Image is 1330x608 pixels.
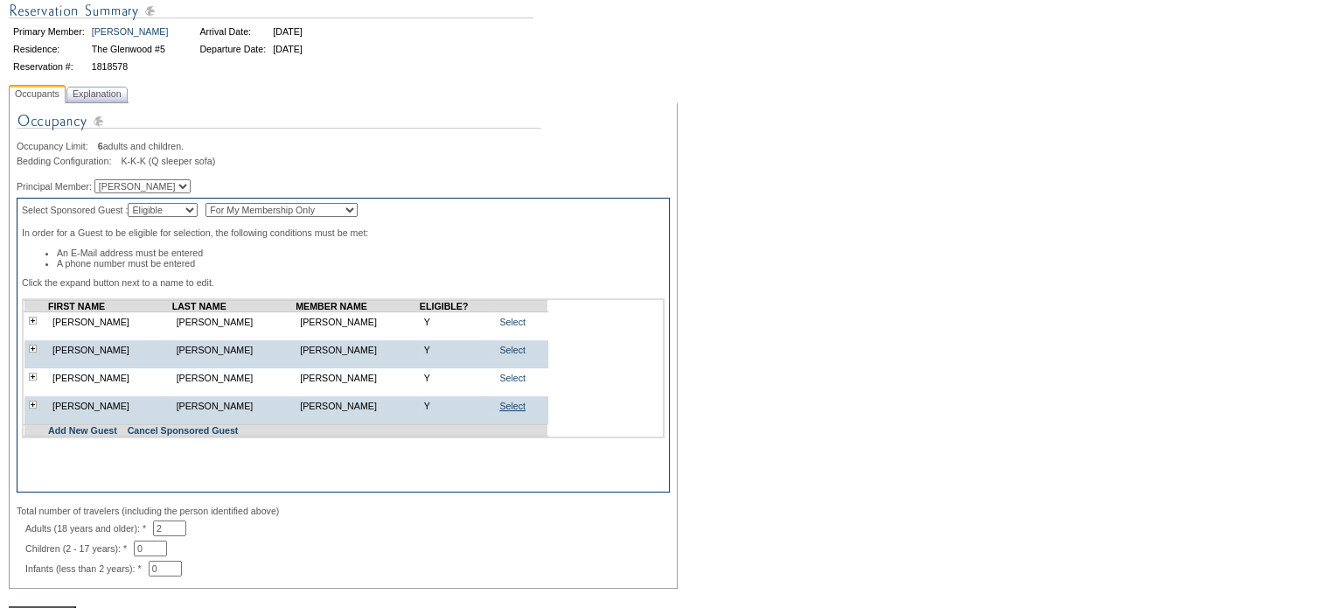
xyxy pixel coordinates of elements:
td: 1818578 [89,59,171,74]
span: Adults (18 years and older): * [25,523,153,534]
td: [PERSON_NAME] [296,368,420,388]
td: FIRST NAME [48,301,172,312]
td: [PERSON_NAME] [48,368,172,388]
td: Reservation #: [10,59,87,74]
td: The Glenwood #5 [89,41,171,57]
td: Y [420,368,491,388]
td: Y [420,396,491,416]
div: Total number of travelers (including the person identified above) [17,506,670,516]
a: Select [499,401,526,411]
img: plus.gif [29,373,37,381]
img: plus.gif [29,317,37,325]
td: Residence: [10,41,87,57]
span: Explanation [69,85,125,103]
a: [PERSON_NAME] [92,26,169,37]
td: [PERSON_NAME] [172,396,296,416]
td: [PERSON_NAME] [296,312,420,332]
td: MEMBER NAME [296,301,420,312]
li: A phone number must be entered [57,258,665,269]
li: An E-Mail address must be entered [57,248,665,258]
span: Children (2 - 17 years): * [25,543,134,554]
td: [PERSON_NAME] [48,340,172,360]
a: Cancel Sponsored Guest [128,425,239,436]
td: [PERSON_NAME] [296,396,420,416]
td: [PERSON_NAME] [48,312,172,332]
img: Occupancy [17,110,541,141]
span: Principal Member: [17,181,92,192]
td: [PERSON_NAME] [172,312,296,332]
td: Departure Date: [197,41,268,57]
td: Y [420,340,491,360]
td: [PERSON_NAME] [48,396,172,416]
a: Add New Guest [48,425,117,436]
span: Occupants [11,85,63,103]
td: [DATE] [270,24,305,39]
span: Bedding Configuration: [17,156,118,166]
span: Infants (less than 2 years): * [25,563,149,574]
td: Y [420,312,491,332]
a: Select [499,317,526,327]
div: adults and children. [17,141,670,151]
a: Select [499,373,526,383]
td: Arrival Date: [197,24,268,39]
span: K-K-K (Q sleeper sofa) [121,156,215,166]
div: Select Sponsored Guest : In order for a Guest to be eligible for selection, the following conditi... [17,198,670,493]
a: Select [499,345,526,355]
td: LAST NAME [172,301,296,312]
td: [PERSON_NAME] [172,340,296,360]
td: ELIGIBLE? [420,301,491,312]
span: Occupancy Limit: [17,141,95,151]
img: plus.gif [29,345,37,353]
img: plus.gif [29,401,37,409]
span: 6 [98,141,103,151]
td: Primary Member: [10,24,87,39]
td: [PERSON_NAME] [172,368,296,388]
td: [DATE] [270,41,305,57]
td: [PERSON_NAME] [296,340,420,360]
